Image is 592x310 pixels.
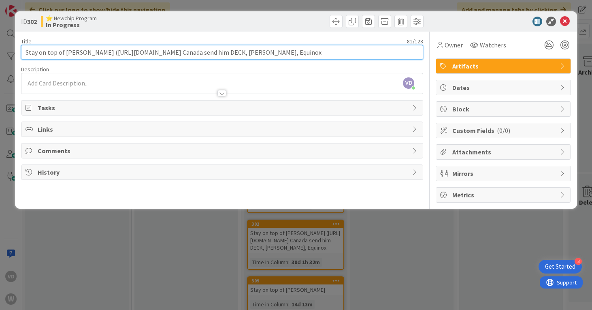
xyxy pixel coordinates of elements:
[46,21,97,28] b: In Progress
[17,1,37,11] span: Support
[403,77,414,89] span: VD
[38,167,409,177] span: History
[38,146,409,156] span: Comments
[34,38,424,45] div: 81 / 128
[21,66,49,73] span: Description
[21,38,32,45] label: Title
[452,169,556,178] span: Mirrors
[38,103,409,113] span: Tasks
[452,61,556,71] span: Artifacts
[497,126,510,135] span: ( 0/0 )
[452,83,556,92] span: Dates
[452,190,556,200] span: Metrics
[452,126,556,135] span: Custom Fields
[46,15,97,21] span: ⭐ Newchip Program
[575,258,582,265] div: 3
[452,147,556,157] span: Attachments
[452,104,556,114] span: Block
[21,17,37,26] span: ID
[27,17,37,26] b: 302
[21,45,424,60] input: type card name here...
[445,40,463,50] span: Owner
[38,124,409,134] span: Links
[539,260,582,274] div: Open Get Started checklist, remaining modules: 3
[480,40,506,50] span: Watchers
[545,263,575,271] div: Get Started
